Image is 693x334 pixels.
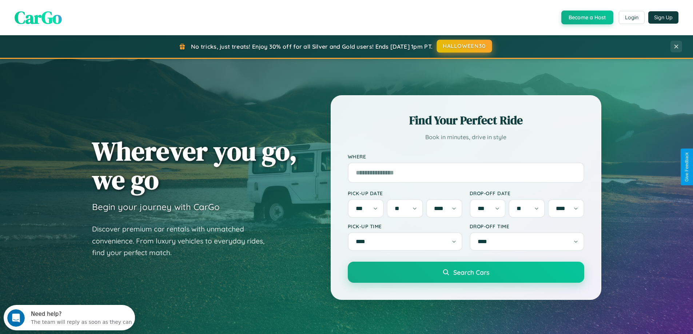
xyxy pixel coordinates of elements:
[619,11,645,24] button: Login
[348,223,462,229] label: Pick-up Time
[648,11,678,24] button: Sign Up
[684,152,689,182] div: Give Feedback
[191,43,433,50] span: No tricks, just treats! Enjoy 30% off for all Silver and Gold users! Ends [DATE] 1pm PT.
[92,201,220,212] h3: Begin your journey with CarGo
[453,268,489,276] span: Search Cars
[348,132,584,142] p: Book in minutes, drive in style
[27,12,128,20] div: The team will reply as soon as they can
[4,305,135,330] iframe: Intercom live chat discovery launcher
[92,137,297,194] h1: Wherever you go, we go
[3,3,135,23] div: Open Intercom Messenger
[348,112,584,128] h2: Find Your Perfect Ride
[348,262,584,283] button: Search Cars
[27,6,128,12] div: Need help?
[7,309,25,327] iframe: Intercom live chat
[561,11,613,24] button: Become a Host
[15,5,62,29] span: CarGo
[348,190,462,196] label: Pick-up Date
[437,40,492,53] button: HALLOWEEN30
[470,223,584,229] label: Drop-off Time
[470,190,584,196] label: Drop-off Date
[92,223,274,259] p: Discover premium car rentals with unmatched convenience. From luxury vehicles to everyday rides, ...
[348,153,584,160] label: Where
